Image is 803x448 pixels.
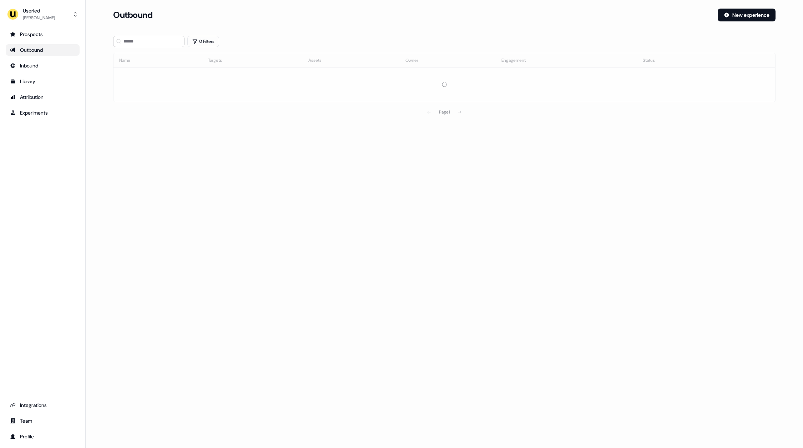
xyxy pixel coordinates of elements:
div: Attribution [10,94,75,101]
a: Go to outbound experience [6,44,80,56]
div: Outbound [10,46,75,54]
a: Go to templates [6,76,80,87]
a: Go to integrations [6,399,80,411]
a: Go to attribution [6,91,80,103]
a: Go to experiments [6,107,80,119]
button: New experience [718,9,776,21]
div: Userled [23,7,55,14]
a: Go to Inbound [6,60,80,71]
div: Prospects [10,31,75,38]
button: 0 Filters [187,36,219,47]
button: Userled[PERSON_NAME] [6,6,80,23]
a: Go to team [6,415,80,427]
div: Inbound [10,62,75,69]
div: Profile [10,433,75,440]
a: Go to profile [6,431,80,442]
div: Integrations [10,402,75,409]
div: Experiments [10,109,75,116]
div: Team [10,417,75,424]
h3: Outbound [113,10,152,20]
div: [PERSON_NAME] [23,14,55,21]
div: Library [10,78,75,85]
a: Go to prospects [6,29,80,40]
